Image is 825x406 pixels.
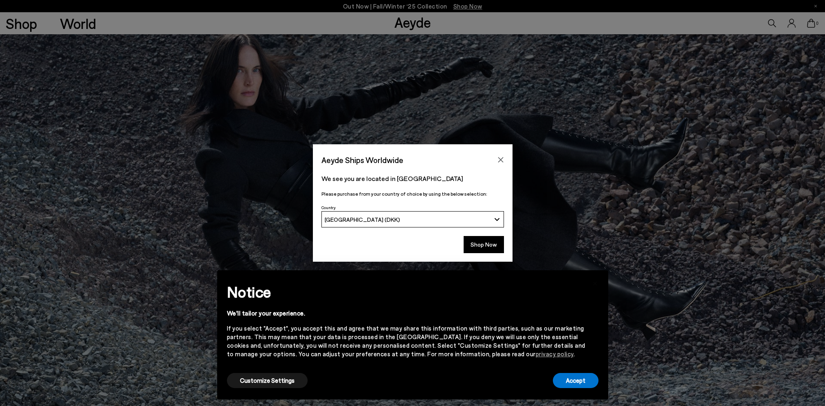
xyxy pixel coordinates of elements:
button: Customize Settings [227,373,308,388]
p: We see you are located in [GEOGRAPHIC_DATA] [321,174,504,183]
span: [GEOGRAPHIC_DATA] (DKK) [325,216,400,223]
button: Shop Now [464,236,504,253]
button: Close [495,154,507,166]
div: If you select "Accept", you accept this and agree that we may share this information with third p... [227,324,585,358]
a: privacy policy [536,350,574,357]
p: Please purchase from your country of choice by using the below selection: [321,190,504,198]
h2: Notice [227,281,585,302]
button: Close this notice [585,273,605,292]
span: Country [321,205,336,210]
div: We'll tailor your experience. [227,309,585,318]
span: Aeyde Ships Worldwide [321,153,403,167]
button: Accept [553,373,598,388]
span: × [592,276,598,288]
